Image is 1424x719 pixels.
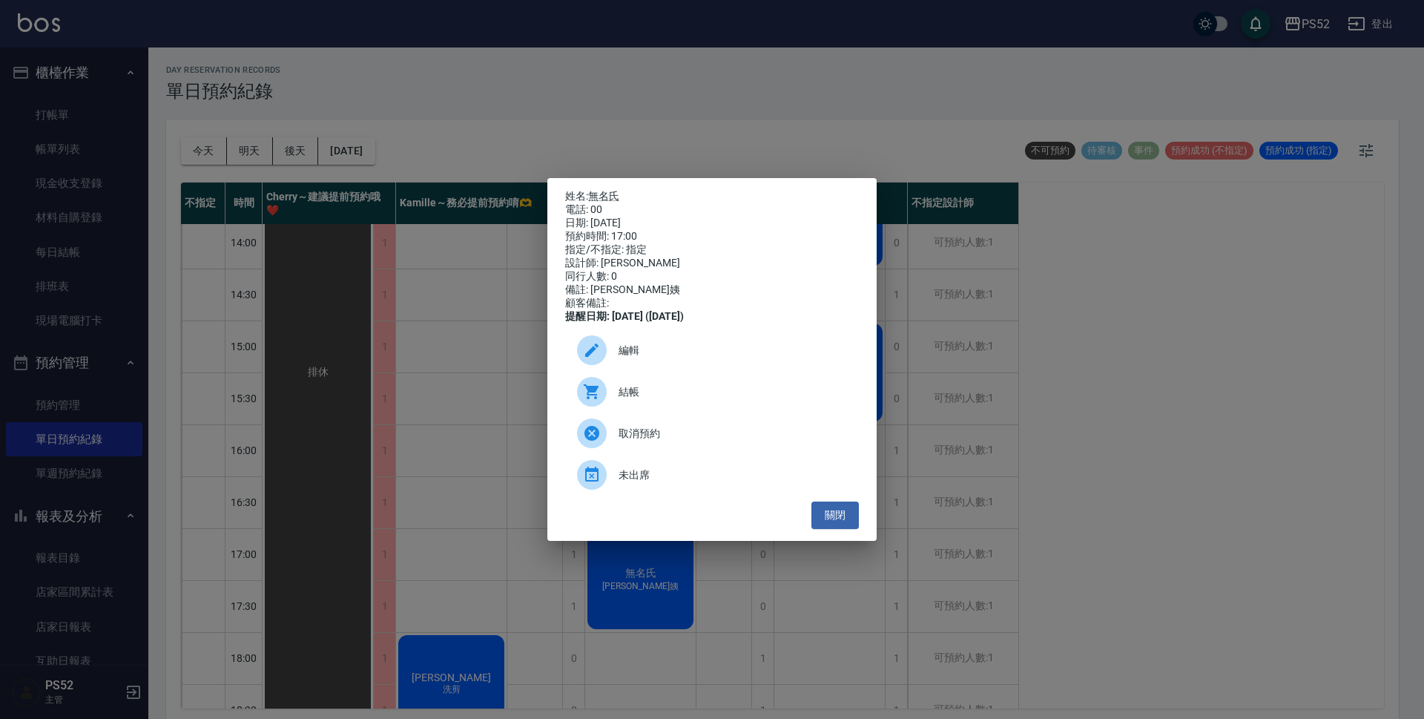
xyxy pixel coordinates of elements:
[565,413,859,454] div: 取消預約
[565,217,859,230] div: 日期: [DATE]
[619,467,847,483] span: 未出席
[565,257,859,270] div: 設計師: [PERSON_NAME]
[565,310,859,324] div: 提醒日期: [DATE] ([DATE])
[565,283,859,297] div: 備註: [PERSON_NAME]姨
[619,343,847,358] span: 編輯
[565,243,859,257] div: 指定/不指定: 指定
[565,270,859,283] div: 同行人數: 0
[565,371,859,413] a: 結帳
[588,190,619,202] a: 無名氏
[619,426,847,441] span: 取消預約
[565,203,859,217] div: 電話: 00
[565,454,859,496] div: 未出席
[565,297,859,310] div: 顧客備註:
[565,329,859,371] div: 編輯
[565,190,859,203] p: 姓名:
[619,384,847,400] span: 結帳
[565,230,859,243] div: 預約時間: 17:00
[811,502,859,529] button: 關閉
